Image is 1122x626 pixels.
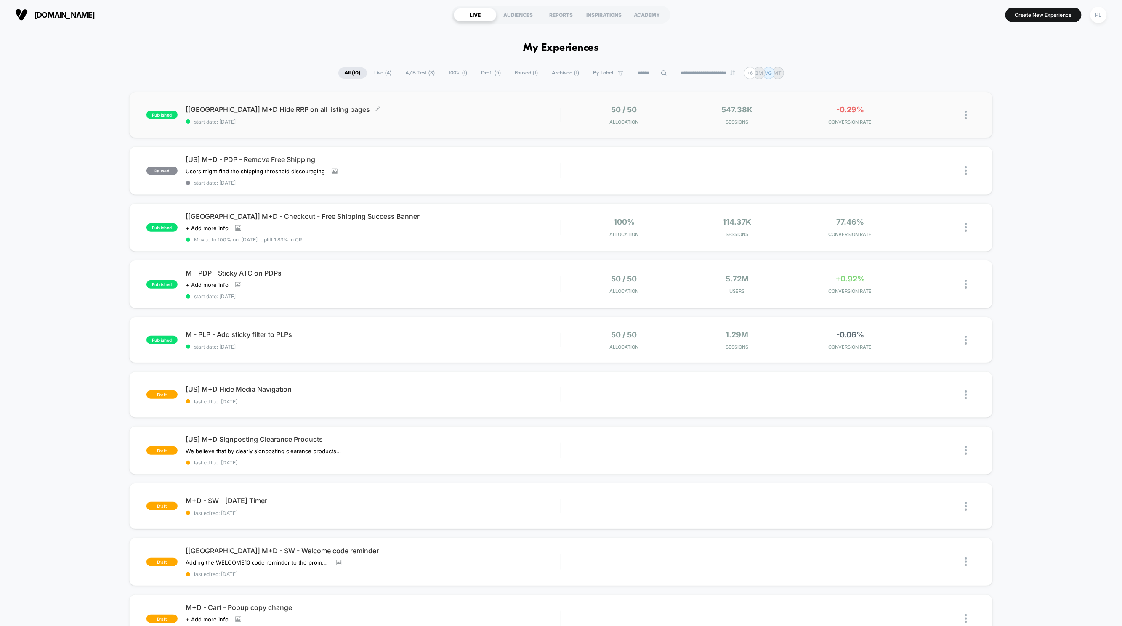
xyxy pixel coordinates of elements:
img: close [965,390,967,399]
div: LIVE [454,8,497,21]
span: last edited: [DATE] [186,510,561,516]
span: Allocation [610,231,639,237]
span: draft [146,615,178,623]
span: 50 / 50 [612,105,637,114]
span: CONVERSION RATE [796,119,905,125]
span: + Add more info [186,281,229,288]
span: 1.29M [726,330,749,339]
span: [[GEOGRAPHIC_DATA]] M+D - SW - Welcome code reminder [186,546,561,555]
img: Visually logo [15,8,28,21]
span: CONVERSION RATE [796,344,905,350]
div: REPORTS [540,8,582,21]
span: Live ( 4 ) [368,67,398,79]
span: Sessions [683,344,792,350]
img: close [965,614,967,623]
span: last edited: [DATE] [186,571,561,577]
span: M - PLP - Add sticky filter to PLPs [186,330,561,339]
span: published [146,280,178,289]
span: + Add more info [186,225,229,231]
span: published [146,223,178,232]
span: Users [683,288,792,294]
img: close [965,223,967,232]
img: close [965,166,967,175]
span: start date: [DATE] [186,293,561,300]
span: 50 / 50 [612,274,637,283]
span: Adding the WELCOME10 code reminder to the promo bar, for new subscribers [186,559,330,566]
span: CONVERSION RATE [796,231,905,237]
span: CONVERSION RATE [796,288,905,294]
span: Archived ( 1 ) [546,67,586,79]
span: Users might find the shipping threshold discouraging [186,168,325,175]
button: [DOMAIN_NAME] [13,8,98,21]
span: 114.37k [723,218,752,226]
img: end [730,70,735,75]
button: Create New Experience [1005,8,1082,22]
span: M+D - Cart - Popup copy change [186,603,561,612]
div: AUDIENCES [497,8,540,21]
span: [[GEOGRAPHIC_DATA]] M+D Hide RRP on all listing pages [186,105,561,114]
span: [[GEOGRAPHIC_DATA]] M+D - Checkout - Free Shipping Success Banner [186,212,561,220]
img: close [965,280,967,289]
span: 100% [614,218,635,226]
span: [DOMAIN_NAME] [34,11,95,19]
span: Allocation [610,344,639,350]
span: [US] M+D - PDP - Remove Free Shipping [186,155,561,164]
span: start date: [DATE] [186,344,561,350]
span: 100% ( 1 ) [443,67,474,79]
p: MT [774,70,782,76]
h1: My Experiences [524,42,599,54]
img: close [965,111,967,119]
img: close [965,336,967,345]
span: 77.46% [836,218,864,226]
img: close [965,446,967,455]
span: draft [146,558,178,566]
span: M - PDP - Sticky ATC on PDPs [186,269,561,277]
span: 50 / 50 [612,330,637,339]
span: -0.29% [836,105,864,114]
p: BM [755,70,763,76]
span: All ( 10 ) [338,67,367,79]
span: Allocation [610,119,639,125]
span: Sessions [683,119,792,125]
span: M+D - SW - [DATE] Timer [186,496,561,505]
span: draft [146,446,178,455]
span: +0.92% [835,274,865,283]
span: Draft ( 5 ) [475,67,508,79]
div: INSPIRATIONS [582,8,625,21]
span: -0.06% [836,330,864,339]
span: By Label [593,70,614,76]
span: [US] M+D Hide Media Navigation [186,385,561,393]
span: Moved to 100% on: [DATE] . Uplift: 1.83% in CR [194,236,303,243]
span: A/B Test ( 3 ) [399,67,441,79]
span: last edited: [DATE] [186,459,561,466]
span: start date: [DATE] [186,180,561,186]
span: draft [146,390,178,399]
img: close [965,502,967,511]
span: 547.38k [722,105,753,114]
span: published [146,111,178,119]
p: VG [765,70,772,76]
span: last edited: [DATE] [186,398,561,405]
button: PL [1088,6,1109,24]
span: + Add more info [186,616,229,623]
span: [US] M+D Signposting Clearance Products [186,435,561,443]
span: Allocation [610,288,639,294]
span: start date: [DATE] [186,119,561,125]
div: ACADEMY [625,8,668,21]
span: draft [146,502,178,510]
span: We believe that by clearly signposting clearance products that can be purchased at a significant ... [186,448,342,454]
div: PL [1090,7,1107,23]
span: Paused ( 1 ) [509,67,545,79]
span: published [146,336,178,344]
span: 5.72M [726,274,749,283]
span: Sessions [683,231,792,237]
img: close [965,557,967,566]
div: + 6 [744,67,756,79]
span: paused [146,167,178,175]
